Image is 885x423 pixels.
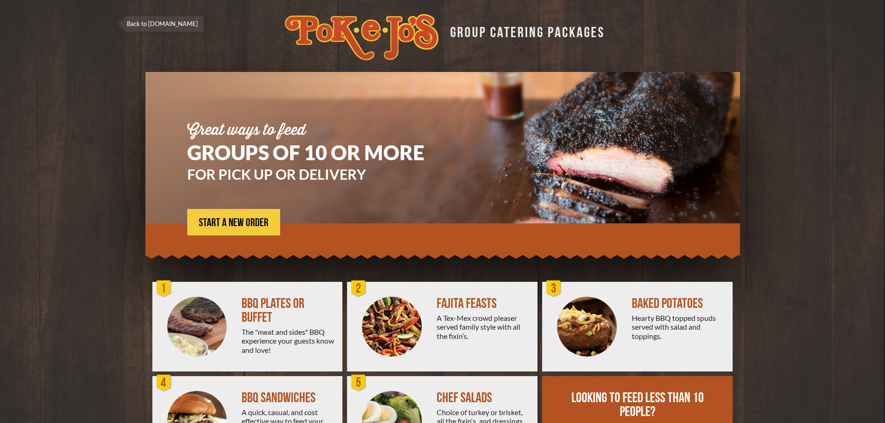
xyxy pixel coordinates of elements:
[362,297,422,357] img: PEJ-Fajitas.png
[187,167,452,181] h3: FOR PICK UP OR DELIVERY
[437,313,530,340] div: A Tex-Mex crowd pleaser served family style with all the fixin’s.
[118,16,203,32] a: Back to [DOMAIN_NAME]
[285,14,439,60] img: logo.svg
[242,297,335,325] div: BBQ PLATES OR BUFFET
[187,123,452,138] div: Great ways to feed
[242,327,335,354] div: The "meat and sides" BBQ experience your guests know and love!
[155,280,173,298] div: 1
[199,217,269,228] span: START A NEW ORDER
[632,313,725,340] div: Hearty BBQ topped spuds served with salad and toppings.
[187,209,280,235] a: START A NEW ORDER
[437,391,530,405] div: CHEF SALADS
[155,374,173,392] div: 4
[437,297,530,311] div: FAJITA FEASTS
[557,297,617,357] img: PEJ-Baked-Potato.png
[349,280,368,298] div: 2
[570,391,706,419] div: LOOKING TO FEED LESS THAN 10 PEOPLE?
[544,280,563,298] div: 3
[167,297,227,357] img: PEJ-BBQ-Buffet.png
[187,143,452,163] h1: GROUPS OF 10 OR MORE
[443,21,605,39] div: GROUP CATERING PACKAGES
[242,391,335,405] div: BBQ SANDWICHES
[632,297,725,311] div: BAKED POTATOES
[349,374,368,392] div: 5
